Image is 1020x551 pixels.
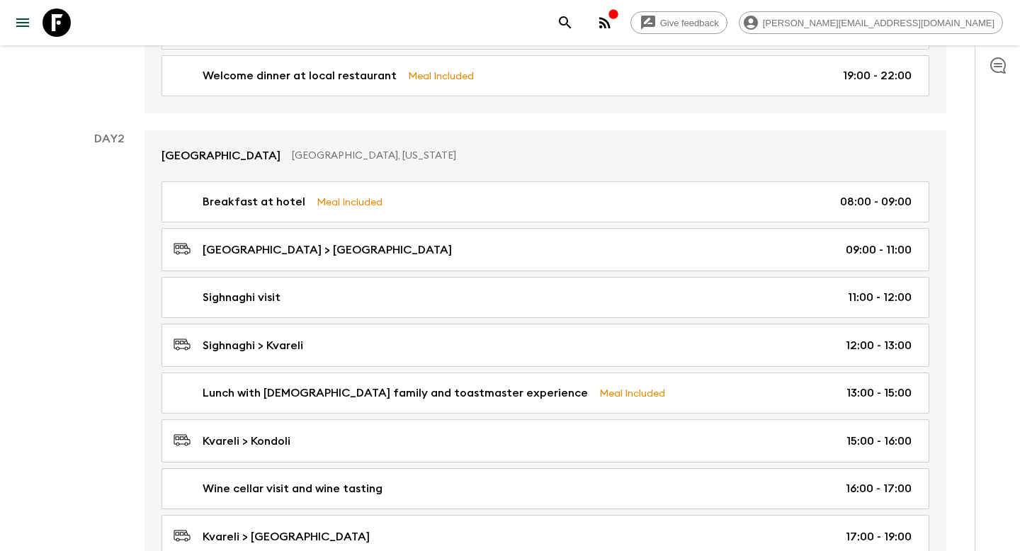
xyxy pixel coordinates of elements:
[203,433,290,450] p: Kvareli > Kondoli
[843,67,912,84] p: 19:00 - 22:00
[203,193,305,210] p: Breakfast at hotel
[161,228,929,271] a: [GEOGRAPHIC_DATA] > [GEOGRAPHIC_DATA]09:00 - 11:00
[144,130,946,181] a: [GEOGRAPHIC_DATA][GEOGRAPHIC_DATA], [US_STATE]
[848,289,912,306] p: 11:00 - 12:00
[203,242,452,259] p: [GEOGRAPHIC_DATA] > [GEOGRAPHIC_DATA]
[630,11,727,34] a: Give feedback
[203,480,382,497] p: Wine cellar visit and wine tasting
[739,11,1003,34] div: [PERSON_NAME][EMAIL_ADDRESS][DOMAIN_NAME]
[846,528,912,545] p: 17:00 - 19:00
[846,385,912,402] p: 13:00 - 15:00
[203,67,397,84] p: Welcome dinner at local restaurant
[161,277,929,318] a: Sighnaghi visit11:00 - 12:00
[161,468,929,509] a: Wine cellar visit and wine tasting16:00 - 17:00
[203,337,303,354] p: Sighnaghi > Kvareli
[846,337,912,354] p: 12:00 - 13:00
[408,68,474,84] p: Meal Included
[846,242,912,259] p: 09:00 - 11:00
[599,385,665,401] p: Meal Included
[161,373,929,414] a: Lunch with [DEMOGRAPHIC_DATA] family and toastmaster experienceMeal Included13:00 - 15:00
[161,147,280,164] p: [GEOGRAPHIC_DATA]
[292,149,918,163] p: [GEOGRAPHIC_DATA], [US_STATE]
[551,8,579,37] button: search adventures
[203,528,370,545] p: Kvareli > [GEOGRAPHIC_DATA]
[840,193,912,210] p: 08:00 - 09:00
[8,8,37,37] button: menu
[755,18,1002,28] span: [PERSON_NAME][EMAIL_ADDRESS][DOMAIN_NAME]
[652,18,727,28] span: Give feedback
[846,433,912,450] p: 15:00 - 16:00
[203,385,588,402] p: Lunch with [DEMOGRAPHIC_DATA] family and toastmaster experience
[161,181,929,222] a: Breakfast at hotelMeal Included08:00 - 09:00
[846,480,912,497] p: 16:00 - 17:00
[161,419,929,462] a: Kvareli > Kondoli15:00 - 16:00
[317,194,382,210] p: Meal Included
[203,289,280,306] p: Sighnaghi visit
[161,324,929,367] a: Sighnaghi > Kvareli12:00 - 13:00
[161,55,929,96] a: Welcome dinner at local restaurantMeal Included19:00 - 22:00
[74,130,144,147] p: Day 2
